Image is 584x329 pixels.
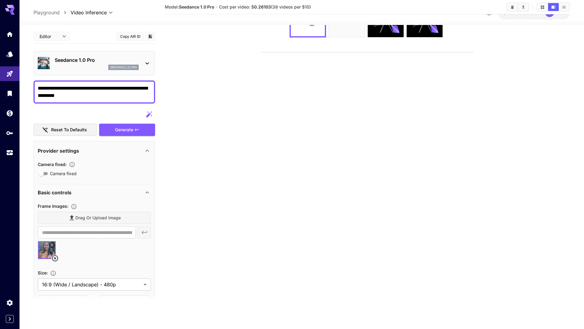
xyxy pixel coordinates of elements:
p: Basic controls [38,189,71,196]
a: Playground [33,9,60,16]
span: Generate [115,126,133,134]
button: Show videos in grid view [537,3,548,11]
div: Wallet [6,109,13,117]
span: $10.99 [504,10,519,15]
button: Reset to defaults [33,124,97,136]
b: 0.26103 [254,4,271,9]
div: Library [6,90,13,97]
button: Download All [518,3,529,11]
button: Expand sidebar [6,315,14,323]
span: Camera fixed : [38,162,67,167]
div: Playground [6,70,13,78]
div: API Keys [6,129,13,137]
div: Usage [6,149,13,157]
div: Clear videosDownload All [506,2,529,12]
div: Home [6,30,13,38]
p: seedance_1_0_pro [110,65,137,69]
span: credits left [519,10,540,15]
p: Provider settings [38,147,79,154]
button: Copy AIR ID [117,32,144,41]
span: Model: [165,4,214,9]
div: Settings [6,299,13,306]
div: Provider settings [38,143,151,158]
button: Show videos in video view [548,3,559,11]
button: Adjust the dimensions of the generated image by specifying its width and height in pixels, or sel... [48,270,59,276]
span: Size : [38,270,48,275]
p: Seedance 1.0 Pro [55,56,139,64]
nav: breadcrumb [33,9,71,16]
div: Models [6,50,13,58]
button: Clear videos [507,3,518,11]
button: Show videos in list view [559,3,569,11]
div: Seedance 1.0 Proseedance_1_0_pro [38,54,151,73]
span: Frame Images : [38,203,68,209]
span: 16:9 (Wide / Landscape) - 480p [42,281,141,288]
button: Upload frame images. [68,203,79,210]
span: Editor [40,33,58,40]
span: Video Inference [71,9,107,16]
button: Add to library [148,33,153,40]
span: Camera fixed [50,170,77,177]
p: · [216,3,217,11]
span: Cost per video: $ (38 videos per $10) [219,4,311,9]
b: Seedance 1.0 Pro [179,4,214,9]
button: Generate [99,124,155,136]
div: Show videos in grid viewShow videos in video viewShow videos in list view [537,2,570,12]
div: Basic controls [38,185,151,200]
